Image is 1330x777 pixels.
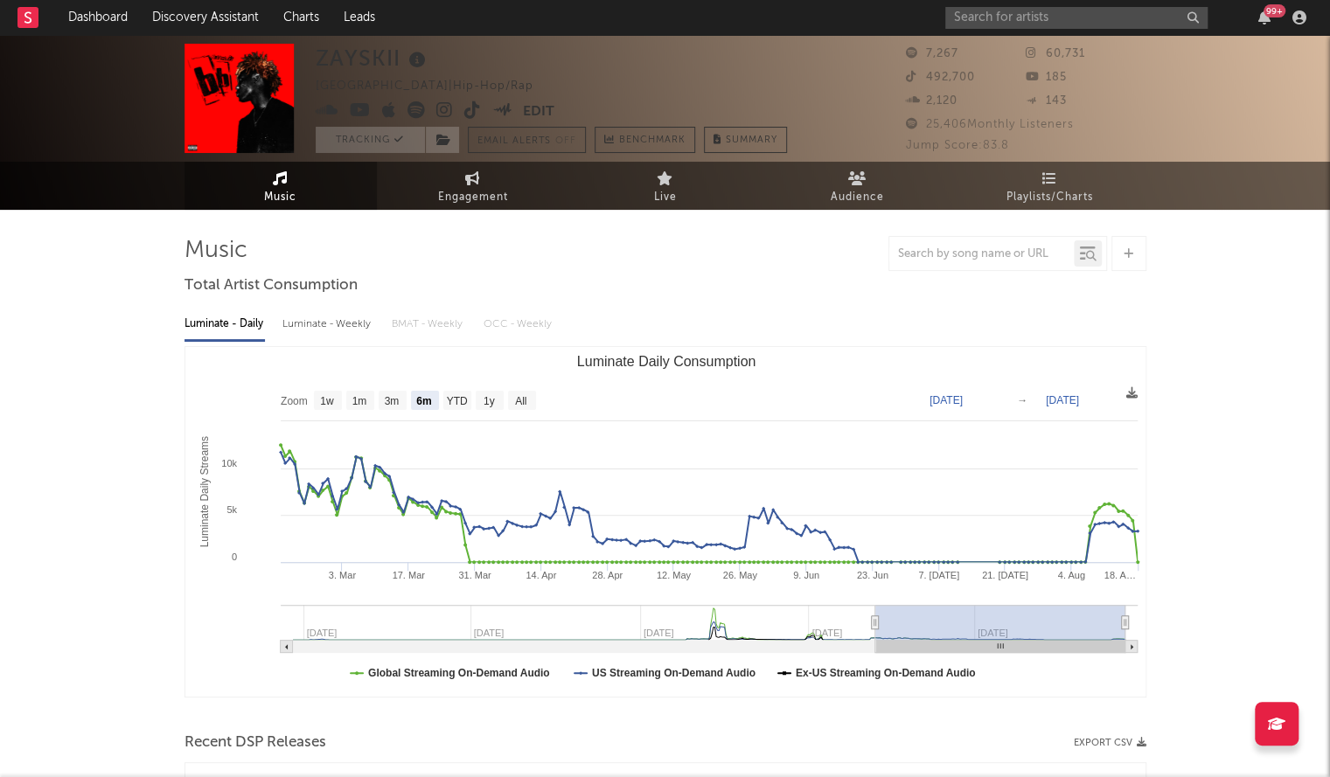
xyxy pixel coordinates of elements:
text: [DATE] [930,394,963,406]
text: 26. May [722,570,757,580]
div: Luminate - Weekly [282,309,374,339]
a: Playlists/Charts [954,162,1146,210]
text: Global Streaming On-Demand Audio [368,667,550,679]
div: 99 + [1264,4,1285,17]
div: [GEOGRAPHIC_DATA] | Hip-Hop/Rap [316,76,554,97]
span: 60,731 [1026,48,1085,59]
text: 21. [DATE] [981,570,1027,580]
span: Jump Score: 83.8 [906,140,1009,151]
text: 10k [221,458,237,468]
span: Live [654,187,677,208]
span: 492,700 [906,72,975,83]
span: Engagement [438,187,508,208]
button: Tracking [316,127,425,153]
span: 185 [1026,72,1067,83]
text: 7. [DATE] [918,570,959,580]
span: 25,406 Monthly Listeners [906,119,1074,130]
a: Live [569,162,762,210]
text: 31. Mar [458,570,491,580]
text: 4. Aug [1057,570,1084,580]
input: Search for artists [945,7,1208,29]
span: Playlists/Charts [1006,187,1093,208]
text: US Streaming On-Demand Audio [591,667,755,679]
div: ZAYSKII [316,44,430,73]
svg: Luminate Daily Consumption [185,347,1146,697]
text: 23. Jun [856,570,888,580]
text: → [1017,394,1027,406]
text: 18. A… [1104,570,1135,580]
text: 1w [320,395,334,407]
text: 0 [231,552,236,562]
text: 3m [384,395,399,407]
span: 143 [1026,95,1067,107]
a: Music [185,162,377,210]
span: 2,120 [906,95,957,107]
a: Engagement [377,162,569,210]
text: Ex-US Streaming On-Demand Audio [795,667,975,679]
span: Recent DSP Releases [185,732,326,753]
text: 3. Mar [328,570,356,580]
text: 5k [226,504,237,515]
text: Luminate Daily Consumption [576,354,756,369]
text: Luminate Daily Streams [198,436,210,547]
text: All [515,395,526,407]
span: Audience [831,187,884,208]
text: 12. May [656,570,691,580]
a: Audience [762,162,954,210]
span: 7,267 [906,48,958,59]
span: Benchmark [619,130,686,151]
button: 99+ [1258,10,1271,24]
text: Zoom [281,395,308,407]
text: 17. Mar [392,570,425,580]
button: Edit [523,101,554,123]
em: Off [555,136,576,146]
text: YTD [446,395,467,407]
button: Summary [704,127,787,153]
input: Search by song name or URL [889,247,1074,261]
text: [DATE] [1046,394,1079,406]
text: 1m [352,395,366,407]
text: 6m [416,395,431,407]
a: Benchmark [595,127,695,153]
div: Luminate - Daily [185,309,265,339]
button: Email AlertsOff [468,127,586,153]
span: Music [264,187,296,208]
text: 28. Apr [592,570,623,580]
button: Export CSV [1074,738,1146,748]
text: 9. Jun [793,570,819,580]
text: 1y [483,395,494,407]
span: Summary [726,135,777,145]
text: 14. Apr [526,570,556,580]
span: Total Artist Consumption [185,275,358,296]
